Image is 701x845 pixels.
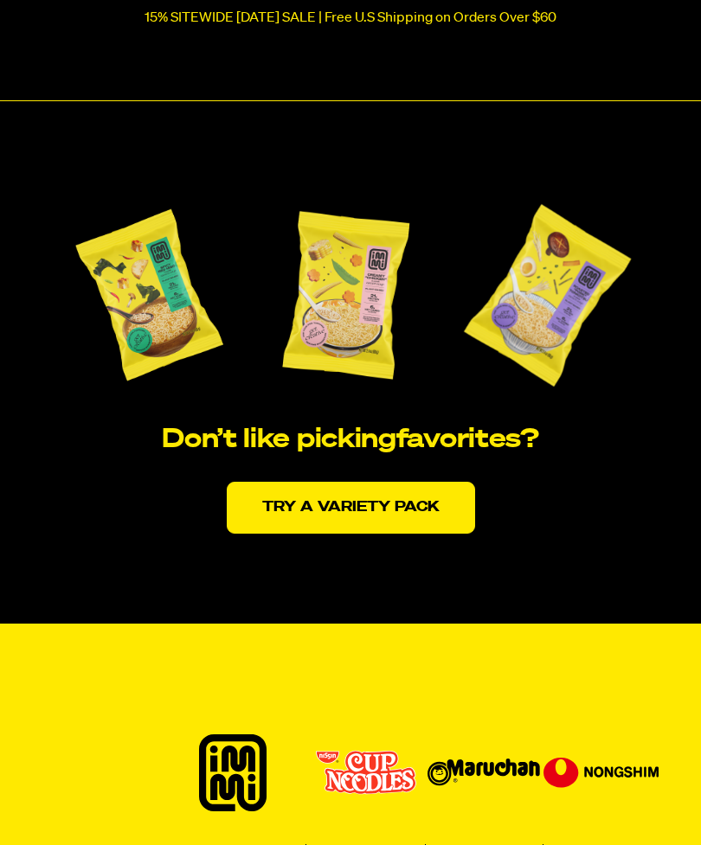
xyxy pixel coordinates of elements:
[199,734,267,812] img: immi
[458,191,637,399] img: immi Roasted Pork Tonkotsu
[145,10,556,26] p: 15% SITEWIDE [DATE] SALE | Free U.S Shipping on Orders Over $60
[543,758,659,788] img: Nongshim
[64,191,234,399] img: immi Spicy Red Miso
[227,482,475,534] a: Try a variety pack
[21,426,680,454] h2: Don’t like picking favorites?
[428,759,540,786] img: Maruchan
[271,191,421,399] img: immi Creamy Chicken
[316,750,416,795] img: Cup Noodles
